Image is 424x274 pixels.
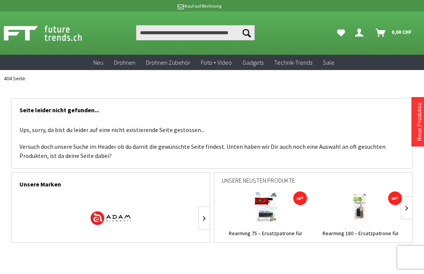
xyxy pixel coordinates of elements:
a: Warenkorb [373,25,416,40]
span: Sale [323,59,334,66]
span: Drohnen Zubehör [146,59,190,66]
a: Neue Produkte [415,102,423,141]
a: Rearming 75 – Ersatzpatrone für RESTUBE... [218,229,313,245]
a: Foto + Video [196,55,237,70]
a: Drohnen Zubehör [141,55,196,70]
button: Suchen [239,25,255,40]
span: Foto + Video [201,59,232,66]
span: Neu [93,59,103,66]
input: Produkt, Marke, Kategorie, EAN, Artikelnummer… [136,25,255,40]
img: Rearming 75 – Ersatzpatrone für RESTUBE Automatic 75 [244,184,287,228]
img: Rearming 180 – Ersatzpatrone für RESTUBE Automatic PRO [339,184,382,228]
div: Unsere Marken [19,173,202,194]
a: Neu [88,55,109,70]
a: Dein Konto [352,25,369,40]
p: Ups, sorry, da bist du leider auf eine nicht existierende Seite gestossen... [19,125,405,134]
a: Meine Favoriten [333,25,349,40]
span: Gadgets [243,59,263,66]
a: Sale [318,55,340,70]
span: 404 Seite [4,75,25,82]
span: 0,00 CHF [392,26,412,38]
img: ADAM elements [88,209,134,228]
a: Rearming 180 – Ersatzpatrone für RESTUBE... [313,229,409,245]
div: Unsere neusten Produkte [222,173,405,194]
a: Drohnen [109,55,141,70]
span: Drohnen [114,59,135,66]
div: Seite leider nicht gefunden... [19,99,405,118]
a: Gadgets [237,55,269,70]
img: Shop Futuretrends - zur Startseite wechseln [4,24,99,43]
span: Technik-Trends [274,59,312,66]
a: Technik-Trends [269,55,318,70]
p: Versuch doch unsere Suche im Header ob du damit die gewünschte Seite findest. Unten haben wir Dir... [19,142,405,160]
